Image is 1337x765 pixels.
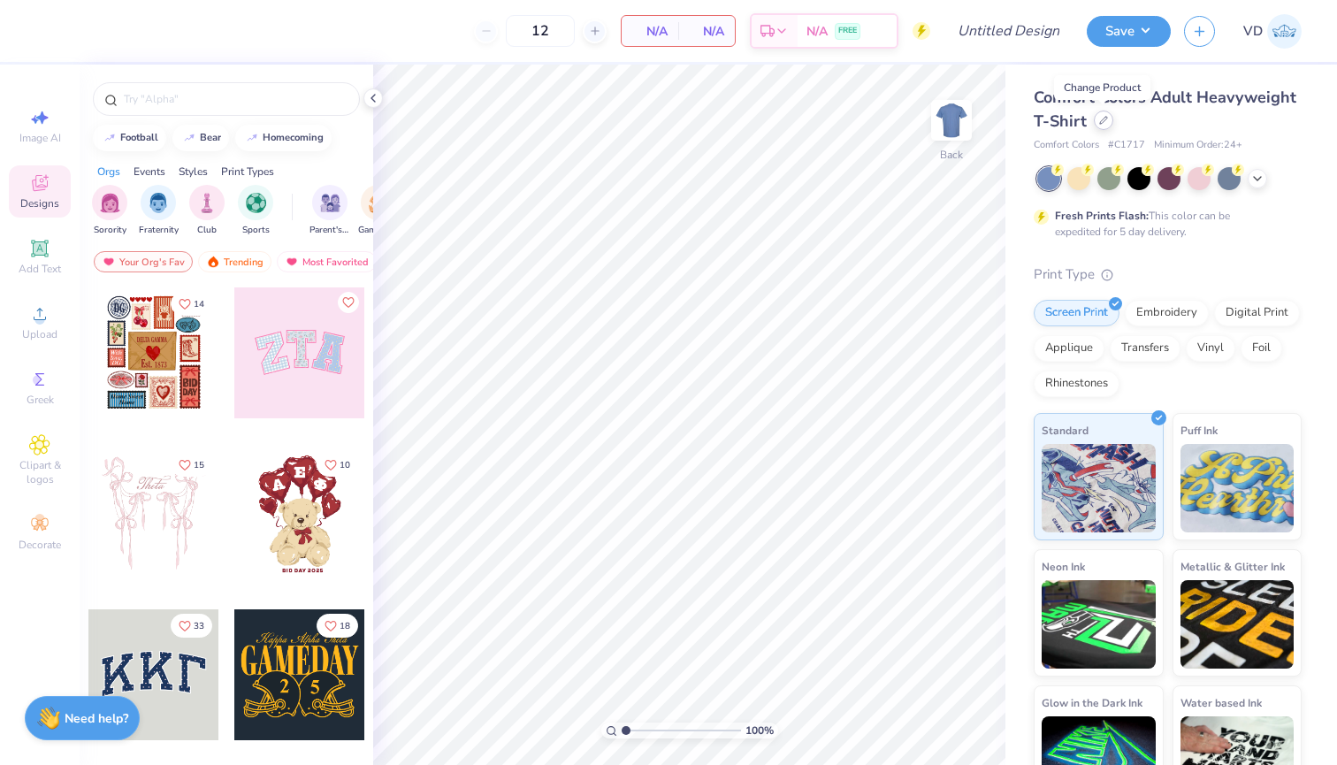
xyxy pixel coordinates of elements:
[19,131,61,145] span: Image AI
[171,453,212,477] button: Like
[1154,138,1242,153] span: Minimum Order: 24 +
[221,164,274,180] div: Print Types
[309,224,350,237] span: Parent's Weekend
[1267,14,1302,49] img: Vincent Dileone
[120,133,158,142] div: football
[19,538,61,552] span: Decorate
[263,133,324,142] div: homecoming
[1055,209,1149,223] strong: Fresh Prints Flash:
[139,185,179,237] button: filter button
[689,22,724,41] span: N/A
[246,193,266,213] img: Sports Image
[198,251,271,272] div: Trending
[92,185,127,237] button: filter button
[1042,580,1156,669] img: Neon Ink
[20,196,59,210] span: Designs
[194,300,204,309] span: 14
[1054,75,1150,100] div: Change Product
[1034,138,1099,153] span: Comfort Colors
[1180,693,1262,712] span: Water based Ink
[139,185,179,237] div: filter for Fraternity
[238,185,273,237] button: filter button
[1180,421,1218,440] span: Puff Ink
[134,164,165,180] div: Events
[1087,16,1171,47] button: Save
[206,256,220,268] img: trending.gif
[1110,335,1180,362] div: Transfers
[171,614,212,638] button: Like
[1042,444,1156,532] img: Standard
[122,90,348,108] input: Try "Alpha"
[309,185,350,237] div: filter for Parent's Weekend
[1042,557,1085,576] span: Neon Ink
[1241,335,1282,362] div: Foil
[65,710,128,727] strong: Need help?
[1055,208,1272,240] div: This color can be expedited for 5 day delivery.
[1034,300,1119,326] div: Screen Print
[806,22,828,41] span: N/A
[194,461,204,470] span: 15
[320,193,340,213] img: Parent's Weekend Image
[838,25,857,37] span: FREE
[358,224,399,237] span: Game Day
[369,193,389,213] img: Game Day Image
[245,133,259,143] img: trend_line.gif
[27,393,54,407] span: Greek
[340,622,350,631] span: 18
[94,224,126,237] span: Sorority
[189,185,225,237] button: filter button
[139,224,179,237] span: Fraternity
[149,193,168,213] img: Fraternity Image
[103,133,117,143] img: trend_line.gif
[194,622,204,631] span: 33
[1243,21,1263,42] span: VD
[200,133,221,142] div: bear
[94,251,193,272] div: Your Org's Fav
[1180,444,1295,532] img: Puff Ink
[189,185,225,237] div: filter for Club
[9,458,71,486] span: Clipart & logos
[19,262,61,276] span: Add Text
[1214,300,1300,326] div: Digital Print
[1180,580,1295,669] img: Metallic & Glitter Ink
[100,193,120,213] img: Sorority Image
[285,256,299,268] img: most_fav.gif
[277,251,377,272] div: Most Favorited
[235,125,332,151] button: homecoming
[172,125,229,151] button: bear
[1034,87,1296,132] span: Comfort Colors Adult Heavyweight T-Shirt
[102,256,116,268] img: most_fav.gif
[632,22,668,41] span: N/A
[93,125,166,151] button: football
[1186,335,1235,362] div: Vinyl
[1042,693,1142,712] span: Glow in the Dark Ink
[1034,335,1104,362] div: Applique
[197,224,217,237] span: Club
[1108,138,1145,153] span: # C1717
[940,147,963,163] div: Back
[745,723,774,738] span: 100 %
[309,185,350,237] button: filter button
[317,614,358,638] button: Like
[934,103,969,138] img: Back
[944,13,1073,49] input: Untitled Design
[1042,421,1089,440] span: Standard
[317,453,358,477] button: Like
[182,133,196,143] img: trend_line.gif
[506,15,575,47] input: – –
[1180,557,1285,576] span: Metallic & Glitter Ink
[358,185,399,237] div: filter for Game Day
[238,185,273,237] div: filter for Sports
[1125,300,1209,326] div: Embroidery
[179,164,208,180] div: Styles
[97,164,120,180] div: Orgs
[1243,14,1302,49] a: VD
[242,224,270,237] span: Sports
[1034,371,1119,397] div: Rhinestones
[338,292,359,313] button: Like
[92,185,127,237] div: filter for Sorority
[1034,264,1302,285] div: Print Type
[171,292,212,316] button: Like
[197,193,217,213] img: Club Image
[358,185,399,237] button: filter button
